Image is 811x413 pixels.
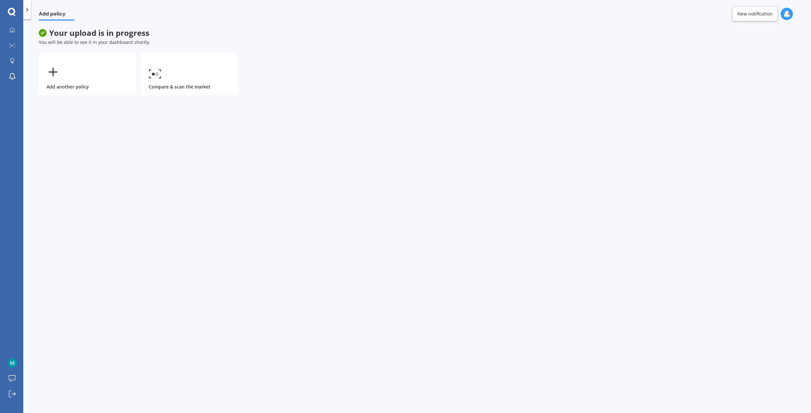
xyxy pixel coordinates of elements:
[737,11,773,17] div: New notification
[7,358,17,368] img: ACg8ocK89Trh3jgAaXZVkeei2a528QEiOMnr-3GEFrQw2OCa1l2FlA=s96-c
[141,53,238,95] a: Compare & scan the market
[39,39,150,45] span: You will be able to see it in your dashboard shortly.
[39,28,394,38] span: Your upload is in progress
[39,11,74,19] span: Add policy
[39,53,136,95] div: Add another policy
